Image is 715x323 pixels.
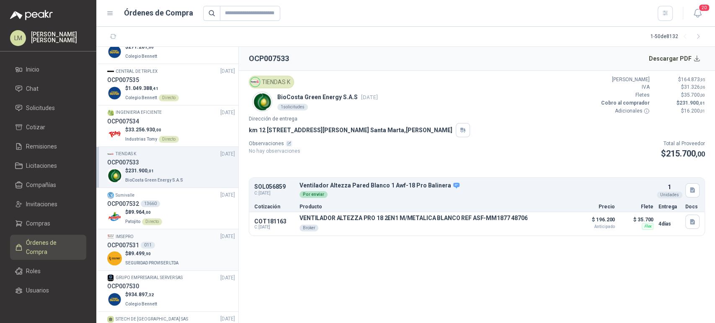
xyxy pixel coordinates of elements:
img: Company Logo [253,92,272,111]
span: ,90 [145,251,151,256]
p: Ventilador Altezza Pared Blanco 1 Awf-18 Pro Balinera [299,182,653,190]
span: ,01 [700,109,705,113]
img: Company Logo [250,77,260,87]
a: Usuarios [10,282,86,298]
span: Colegio Bennett [125,95,157,100]
h3: OCP007532 [107,199,139,208]
button: 20 [690,6,705,21]
p: CENTRAL DE TRIPLEX [116,68,157,75]
a: Company LogoIMSEPRO[DATE] OCP007531011Company Logo$89.499,90SEGURIDAD PROVISER LTDA [107,233,235,267]
div: TIENDAS K [249,76,294,88]
p: $ [655,83,705,91]
div: Broker [299,225,318,231]
span: Compañías [26,180,56,190]
a: Company LogoTIENDAS K[DATE] OCP007533Company Logo$231.900,01BioCosta Green Energy S.A.S [107,150,235,185]
span: 164.873 [681,77,705,82]
p: IMSEPRO [116,233,134,240]
div: 1 solicitudes [277,104,308,110]
span: 20 [698,4,710,12]
a: Compañías [10,177,86,193]
img: Company Logo [107,292,122,307]
span: [DATE] [220,191,235,199]
div: 011 [141,242,155,249]
span: ,32 [147,292,154,297]
a: Chat [10,81,86,97]
span: Chat [26,84,39,93]
div: Directo [159,136,179,143]
div: Directo [142,218,162,225]
img: Logo peakr [10,10,53,20]
p: km 12 [STREET_ADDRESS][PERSON_NAME] Santa Marta , [PERSON_NAME] [249,126,452,135]
span: 231.900 [128,168,154,174]
span: Inicio [26,65,39,74]
h2: OCP007533 [249,53,289,64]
p: SITECH DE [GEOGRAPHIC_DATA] SAS [116,316,188,323]
span: ,01 [699,101,705,105]
span: ,00 [145,210,151,215]
p: 4 días [658,219,680,229]
img: Company Logo [107,109,114,116]
img: Company Logo [107,127,122,142]
p: $ [661,147,705,160]
img: Company Logo [107,251,122,266]
p: $ [125,250,180,258]
span: ,00 [155,128,161,132]
p: VENTILADOR ALTEZZA PRO 18 2EN1 M/METALICA BLANCO REF ASF-MM1877 48706 [299,215,527,221]
p: No hay observaciones [249,147,300,155]
span: Compras [26,219,50,228]
a: Licitaciones [10,158,86,174]
span: 215.700 [666,149,705,159]
h3: OCP007535 [107,75,139,85]
span: Colegio Bennett [125,302,157,306]
a: Remisiones [10,138,86,154]
a: Cotizar [10,119,86,135]
p: $ [125,85,179,92]
p: Flete [620,204,653,209]
span: 271.201 [128,44,154,50]
p: Dirección de entrega [249,115,705,123]
span: Cotizar [26,123,45,132]
p: Cotización [254,204,294,209]
p: 1 [668,182,671,192]
span: 89.964 [128,209,151,215]
img: Company Logo [107,274,114,281]
p: $ [125,291,159,299]
span: [DATE] [220,67,235,75]
h1: Órdenes de Compra [124,7,193,19]
span: 33.256.930 [128,127,161,133]
div: Directo [159,95,179,101]
p: $ 196.200 [573,215,615,229]
p: TIENDAS K [116,151,136,157]
p: Adicionales [599,107,650,115]
h3: OCP007533 [107,158,139,167]
span: [DATE] [220,315,235,323]
a: Inicio [10,62,86,77]
p: [PERSON_NAME] [599,76,650,84]
span: 934.897 [128,292,154,297]
div: Unidades [657,192,682,198]
img: Company Logo [107,86,122,100]
p: $ [655,76,705,84]
span: Colegio Bennett [125,54,157,59]
p: GRUPO EMPRESARIAL SERVER SAS [116,274,183,281]
span: Órdenes de Compra [26,238,78,256]
p: Sumivalle [116,192,134,199]
h3: OCP007534 [107,117,139,126]
p: Fletes [599,91,650,99]
p: Observaciones [249,140,300,148]
p: Producto [299,204,568,209]
p: Cobro al comprador [599,99,650,107]
span: SEGURIDAD PROVISER LTDA [125,261,178,265]
span: [DATE] [220,150,235,158]
img: Company Logo [107,151,114,157]
img: Company Logo [107,168,122,183]
p: [PERSON_NAME] [PERSON_NAME] [31,31,86,43]
p: Docs [685,204,700,209]
span: ,00 [147,45,154,49]
img: Company Logo [107,233,114,240]
span: [DATE] [361,94,378,100]
a: Company LogoSumivalle[DATE] OCP00753213660Company Logo$89.964,00PatojitoDirecto [107,191,235,226]
p: $ [125,167,185,175]
span: ,41 [152,86,158,91]
span: ,00 [696,150,705,158]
